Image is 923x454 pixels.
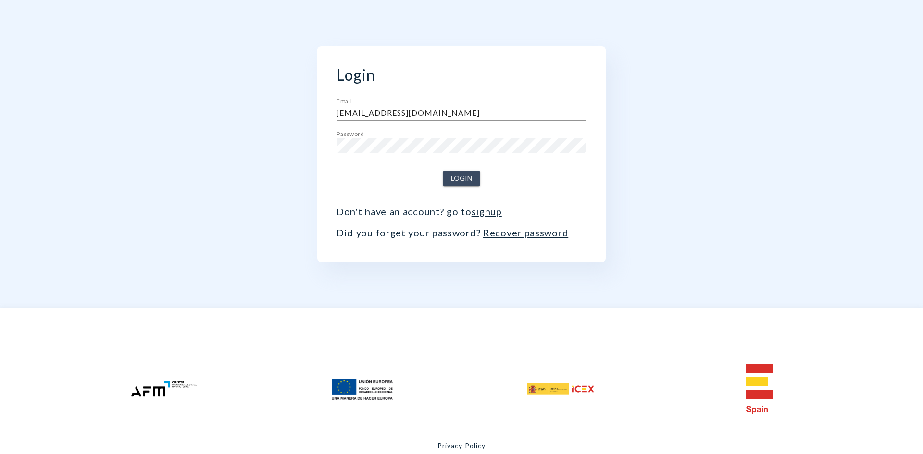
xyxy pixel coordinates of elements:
a: signup [472,206,502,217]
span: Login [451,172,472,184]
label: Password [337,131,364,137]
button: Login [443,171,480,186]
a: Recover password [483,227,568,238]
p: Did you forget your password? [337,227,586,238]
img: feder [329,373,396,405]
label: Email [337,98,352,104]
p: Don't have an account? go to [337,206,586,217]
h2: Login [337,65,586,84]
img: e-spain [746,364,773,414]
img: afm [130,380,198,397]
img: icex [527,383,594,395]
a: Privacy Policy [437,442,486,450]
